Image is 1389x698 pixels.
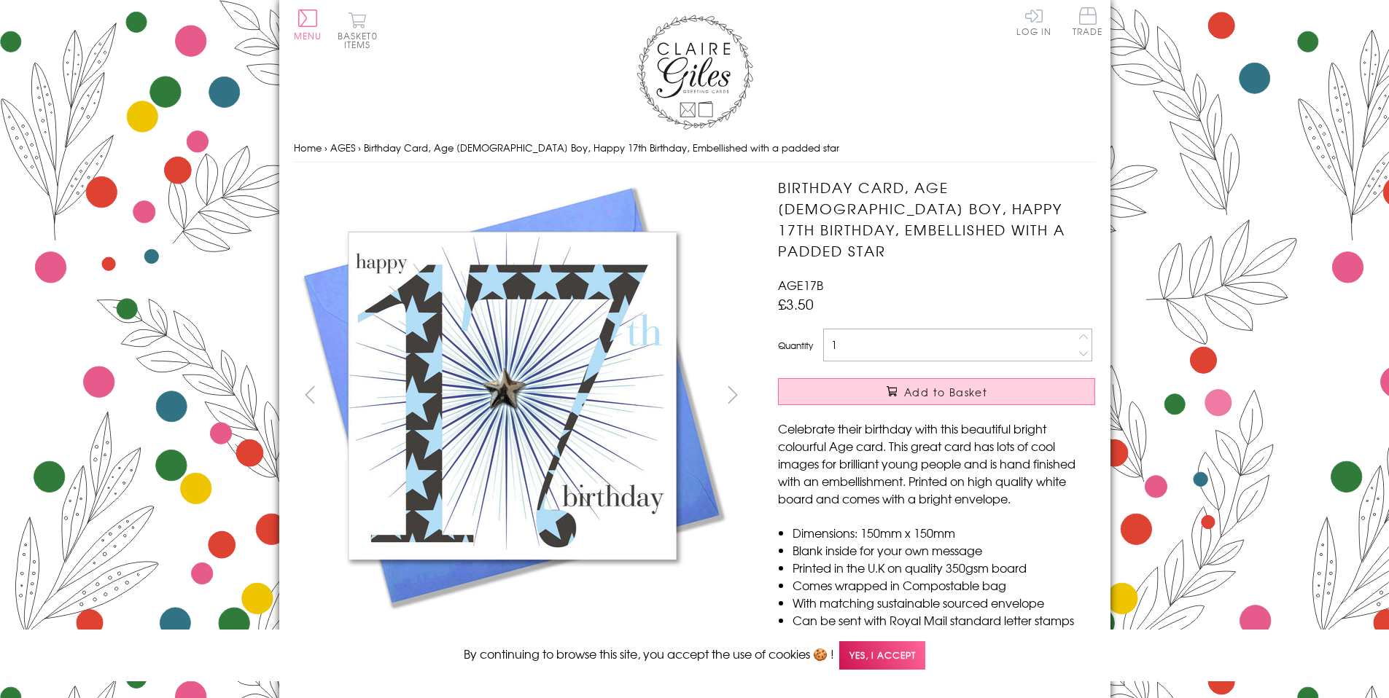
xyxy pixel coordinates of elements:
[839,641,925,670] span: Yes, I accept
[716,378,749,411] button: next
[1073,7,1103,39] a: Trade
[358,141,361,154] span: ›
[778,294,814,314] span: £3.50
[294,29,322,42] span: Menu
[778,276,823,294] span: AGE17B
[793,611,1095,629] li: Can be sent with Royal Mail standard letter stamps
[294,378,327,411] button: prev
[793,576,1095,594] li: Comes wrapped in Compostable bag
[294,9,322,40] button: Menu
[344,29,378,51] span: 0 items
[778,339,813,352] label: Quantity
[793,541,1095,559] li: Blank inside for your own message
[778,420,1095,507] p: Celebrate their birthday with this beautiful bright colourful Age card. This great card has lots ...
[294,141,322,154] a: Home
[793,594,1095,611] li: With matching sustainable sourced envelope
[294,133,1096,163] nav: breadcrumbs
[338,12,378,49] button: Basket0 items
[793,559,1095,576] li: Printed in the U.K on quality 350gsm board
[904,385,987,399] span: Add to Basket
[637,15,753,130] img: Claire Giles Greetings Cards
[1016,7,1051,36] a: Log In
[364,141,839,154] span: Birthday Card, Age [DEMOGRAPHIC_DATA] Boy, Happy 17th Birthday, Embellished with a padded star
[1073,7,1103,36] span: Trade
[778,177,1095,261] h1: Birthday Card, Age [DEMOGRAPHIC_DATA] Boy, Happy 17th Birthday, Embellished with a padded star
[330,141,355,154] a: AGES
[793,524,1095,541] li: Dimensions: 150mm x 150mm
[324,141,327,154] span: ›
[294,177,731,614] img: Birthday Card, Age 17 Boy, Happy 17th Birthday, Embellished with a padded star
[778,378,1095,405] button: Add to Basket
